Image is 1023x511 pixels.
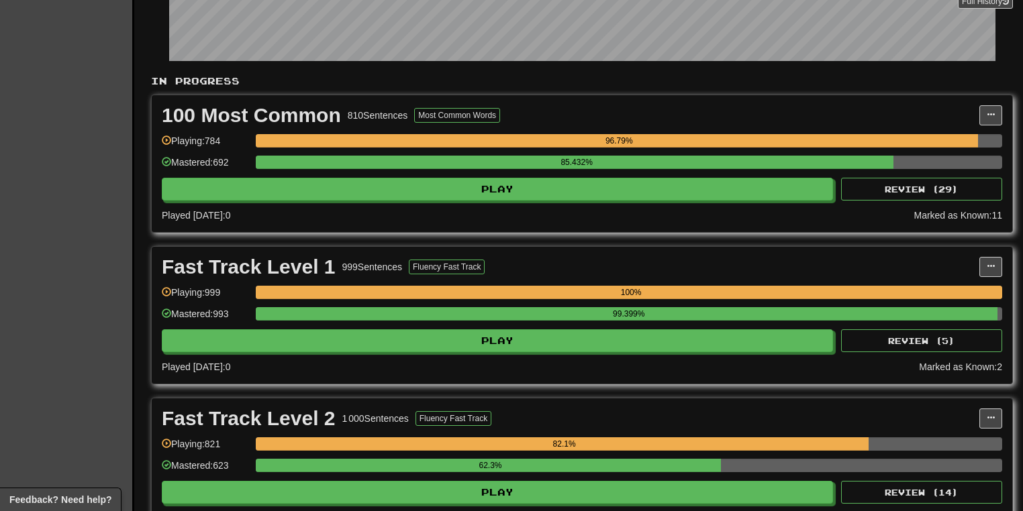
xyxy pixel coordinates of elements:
div: 82.1% [260,437,869,451]
div: Playing: 784 [162,134,249,156]
span: Open feedback widget [9,493,111,506]
button: Review (5) [841,329,1002,352]
div: 100% [260,286,1002,299]
button: Review (29) [841,178,1002,201]
div: 85.432% [260,156,893,169]
button: Review (14) [841,481,1002,504]
span: Played [DATE]: 0 [162,210,230,221]
button: Most Common Words [414,108,500,123]
button: Fluency Fast Track [416,411,491,426]
button: Play [162,481,833,504]
p: In Progress [151,74,1013,88]
div: Mastered: 623 [162,459,249,481]
div: 1 000 Sentences [342,412,409,425]
span: Played [DATE]: 0 [162,361,230,372]
div: 96.79% [260,134,978,148]
button: Fluency Fast Track [409,260,485,274]
div: 999 Sentences [342,260,403,274]
div: Fast Track Level 1 [162,257,336,277]
div: 100 Most Common [162,105,341,125]
button: Play [162,178,833,201]
div: 810 Sentences [348,109,408,122]
div: Marked as Known: 2 [919,360,1002,374]
div: Playing: 821 [162,437,249,459]
div: 62.3% [260,459,721,472]
div: Playing: 999 [162,286,249,308]
div: Mastered: 993 [162,307,249,329]
button: Play [162,329,833,352]
div: Mastered: 692 [162,156,249,178]
div: Marked as Known: 11 [914,209,1002,222]
div: Fast Track Level 2 [162,408,336,429]
div: 99.399% [260,307,997,321]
